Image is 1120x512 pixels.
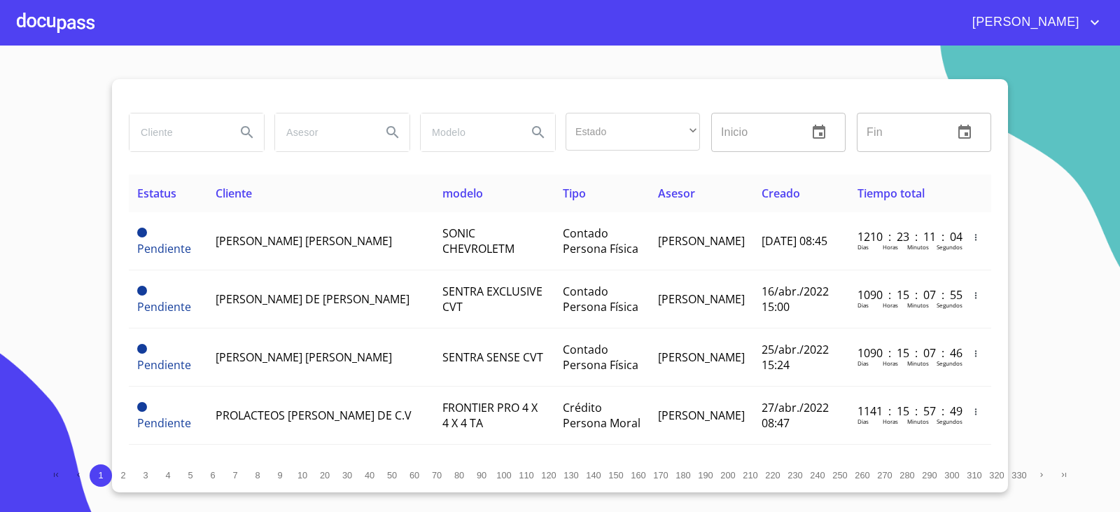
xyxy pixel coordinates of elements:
[269,464,291,487] button: 9
[496,470,511,480] span: 100
[129,113,225,151] input: search
[582,464,605,487] button: 140
[515,464,538,487] button: 110
[442,284,542,314] span: SENTRA EXCLUSIVE CVT
[210,470,215,480] span: 6
[519,470,533,480] span: 110
[381,464,403,487] button: 50
[907,417,929,425] p: Minutos
[857,403,952,419] p: 1141 : 15 : 57 : 49
[762,400,829,431] span: 27/abr./2022 08:47
[762,284,829,314] span: 16/abr./2022 15:00
[137,402,147,412] span: Pendiente
[112,464,134,487] button: 2
[387,470,397,480] span: 50
[454,470,464,480] span: 80
[627,464,650,487] button: 160
[877,470,892,480] span: 270
[202,464,224,487] button: 6
[137,357,191,373] span: Pendiente
[883,359,898,367] p: Horas
[230,116,264,149] button: Search
[784,464,806,487] button: 230
[899,470,914,480] span: 280
[442,350,543,365] span: SENTRA SENSE CVT
[563,400,640,431] span: Crédito Persona Moral
[922,470,937,480] span: 290
[810,470,825,480] span: 240
[883,417,898,425] p: Horas
[320,470,330,480] span: 20
[907,359,929,367] p: Minutos
[275,113,370,151] input: search
[314,464,336,487] button: 20
[137,344,147,354] span: Pendiente
[376,116,409,149] button: Search
[448,464,470,487] button: 80
[962,11,1086,34] span: [PERSON_NAME]
[762,233,827,249] span: [DATE] 08:45
[658,291,745,307] span: [PERSON_NAME]
[216,408,412,423] span: PROLACTEOS [PERSON_NAME] DE C.V
[855,470,869,480] span: 260
[216,291,409,307] span: [PERSON_NAME] DE [PERSON_NAME]
[675,470,690,480] span: 180
[937,243,962,251] p: Segundos
[962,11,1103,34] button: account of current user
[653,470,668,480] span: 170
[297,470,307,480] span: 10
[941,464,963,487] button: 300
[541,470,556,480] span: 120
[563,470,578,480] span: 130
[98,470,103,480] span: 1
[658,350,745,365] span: [PERSON_NAME]
[829,464,851,487] button: 250
[857,359,869,367] p: Dias
[762,342,829,373] span: 25/abr./2022 15:24
[426,464,448,487] button: 70
[432,470,442,480] span: 70
[857,287,952,303] p: 1090 : 15 : 07 : 55
[216,233,392,249] span: [PERSON_NAME] [PERSON_NAME]
[409,470,419,480] span: 60
[857,229,952,244] p: 1210 : 23 : 11 : 04
[698,470,713,480] span: 190
[216,350,392,365] span: [PERSON_NAME] [PERSON_NAME]
[658,186,695,201] span: Asesor
[421,113,516,151] input: search
[986,464,1008,487] button: 320
[188,470,192,480] span: 5
[165,470,170,480] span: 4
[717,464,739,487] button: 200
[365,470,374,480] span: 40
[137,228,147,237] span: Pendiente
[857,243,869,251] p: Dias
[762,464,784,487] button: 220
[1011,470,1026,480] span: 330
[216,186,252,201] span: Cliente
[224,464,246,487] button: 7
[896,464,918,487] button: 280
[179,464,202,487] button: 5
[631,470,645,480] span: 160
[137,286,147,296] span: Pendiente
[883,243,898,251] p: Horas
[762,186,800,201] span: Creado
[874,464,896,487] button: 270
[143,470,148,480] span: 3
[521,116,555,149] button: Search
[137,299,191,314] span: Pendiente
[787,470,802,480] span: 230
[944,470,959,480] span: 300
[937,417,962,425] p: Segundos
[907,301,929,309] p: Minutos
[857,417,869,425] p: Dias
[857,301,869,309] p: Dias
[658,233,745,249] span: [PERSON_NAME]
[470,464,493,487] button: 90
[563,186,586,201] span: Tipo
[694,464,717,487] button: 190
[442,226,514,256] span: SONIC CHEVROLETM
[963,464,986,487] button: 310
[743,470,757,480] span: 210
